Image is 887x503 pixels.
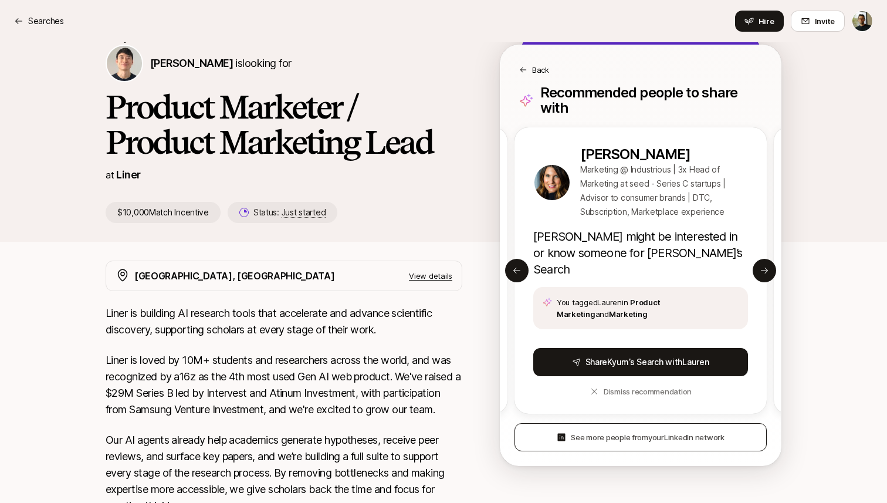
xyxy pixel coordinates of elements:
span: Just started [282,207,326,218]
span: Invite [815,15,835,27]
button: Kevin Twohy [852,11,873,32]
span: your [648,433,664,442]
img: Kyum Kim [107,46,142,81]
span: You tagged Lauren in and [557,296,739,320]
span: network [695,433,725,442]
button: ShareKyum’s Search withLauren [533,348,748,376]
span: [PERSON_NAME] [150,57,233,69]
span: See more people from LinkedIn [571,431,725,443]
button: Dismiss recommendation [533,381,748,402]
img: Kevin Twohy [852,11,872,31]
p: [GEOGRAPHIC_DATA], [GEOGRAPHIC_DATA] [134,268,334,283]
button: Hire [735,11,784,32]
p: Marketing @ Industrious | 3x Head of Marketing at seed - Series C startups | Advisor to consumer ... [580,163,748,219]
a: [PERSON_NAME] [580,146,748,163]
h1: Product Marketer / Product Marketing Lead [106,89,462,160]
span: Marketing [609,309,648,319]
p: [PERSON_NAME] might be interested in or know someone for [PERSON_NAME]’s Search [533,228,748,278]
p: Back [532,64,549,76]
p: is looking for [150,55,291,72]
p: Liner is building AI research tools that accelerate and advance scientific discovery, supporting ... [106,305,462,338]
span: Hire [759,15,774,27]
p: Liner is loved by 10M+ students and researchers across the world, and was recognized by a16z as t... [106,352,462,418]
button: Invite [791,11,845,32]
img: 4ffd584e_bc35_4556_9005_f7b3d7fcdf52.jpg [534,165,570,200]
p: at [106,167,114,183]
p: Recommended people to share with [540,85,762,116]
p: $10,000 Match Incentive [106,202,221,223]
p: View details [409,270,452,282]
a: Liner [116,168,140,181]
p: Searches [28,14,64,28]
button: See more people fromyourLinkedIn network [514,423,767,451]
p: Status: [253,205,326,220]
